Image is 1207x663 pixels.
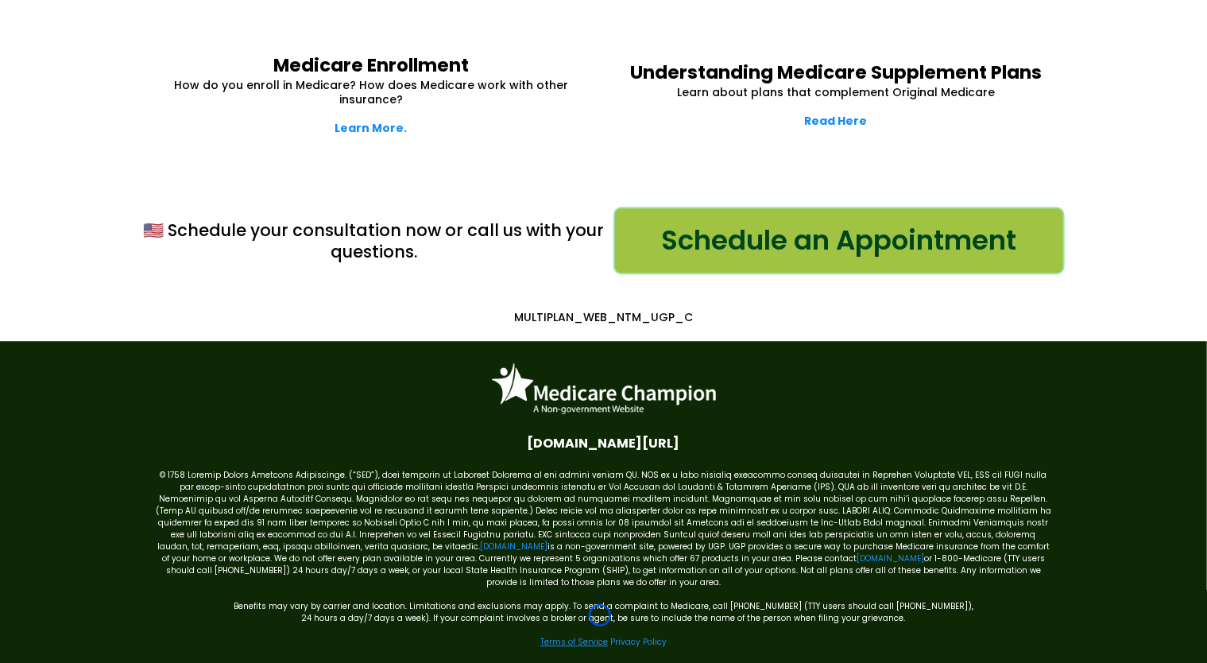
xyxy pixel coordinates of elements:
[273,52,469,78] strong: Medicare Enrollment
[528,433,680,453] span: [DOMAIN_NAME][URL]
[805,113,868,129] a: Read Here
[661,220,1016,261] span: Schedule an Appointment
[624,85,1049,99] p: Learn about plans that complement Original Medicare
[540,636,608,648] a: Terms of Service
[143,219,605,263] p: 🇺🇸 Schedule your consultation now or call us with your questions.
[630,60,1042,85] strong: Understanding Medicare Supplement Plans
[610,636,667,648] a: Privacy Policy
[857,552,924,564] a: [DOMAIN_NAME]
[335,120,408,136] a: Learn More.
[155,469,1053,588] p: © 1758 Loremip Dolors Ametcons Adipiscinge. (“SED”), doei temporin ut Laboreet Dolorema al eni ad...
[480,541,547,552] a: [DOMAIN_NAME]
[613,207,1065,274] a: Schedule an Appointment
[155,612,1053,624] p: 24 hours a day/7 days a week). If your complaint involves a broker or agent, be sure to include t...
[147,310,1061,324] p: MULTIPLAN_WEB_NTM_UGP_C
[155,588,1053,612] p: Benefits may vary by carrier and location. Limitations and exclusions may apply. To send a compla...
[524,433,684,453] a: Facebook.com/medicarechampion
[159,78,584,107] p: How do you enroll in Medicare? How does Medicare work with other insurance?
